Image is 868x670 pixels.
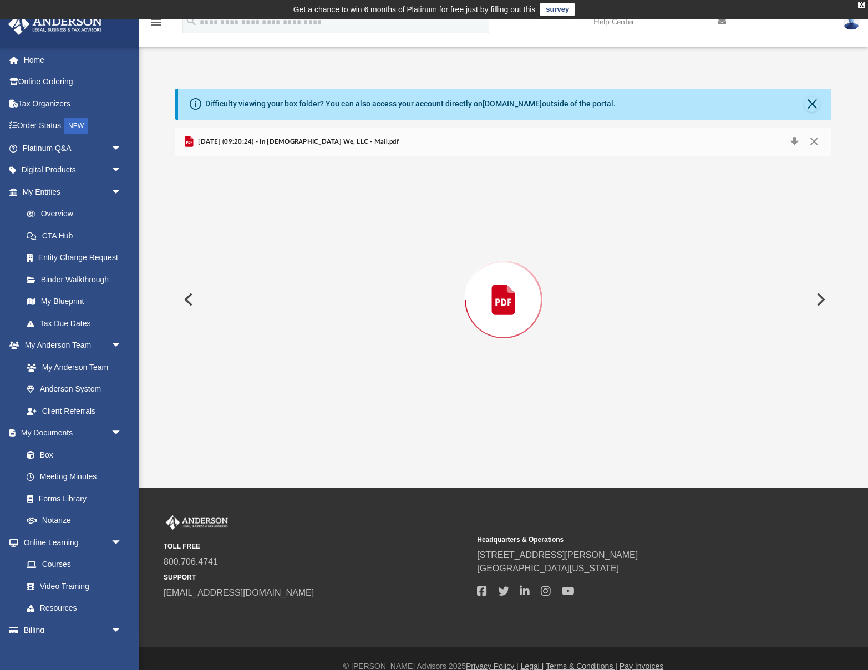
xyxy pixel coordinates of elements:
[196,137,399,147] span: [DATE] (09:20:24) - In [DEMOGRAPHIC_DATA] We, LLC - Mail.pdf
[16,203,139,225] a: Overview
[16,597,133,620] a: Resources
[205,98,616,110] div: Difficulty viewing your box folder? You can also access your account directly on outside of the p...
[8,115,139,138] a: Order StatusNEW
[164,588,314,597] a: [EMAIL_ADDRESS][DOMAIN_NAME]
[808,284,832,315] button: Next File
[540,3,575,16] a: survey
[804,134,824,150] button: Close
[111,619,133,642] span: arrow_drop_down
[111,181,133,204] span: arrow_drop_down
[16,400,133,422] a: Client Referrals
[164,515,230,530] img: Anderson Advisors Platinum Portal
[64,118,88,134] div: NEW
[150,21,163,29] a: menu
[8,137,139,159] a: Platinum Q&Aarrow_drop_down
[16,356,128,378] a: My Anderson Team
[16,444,128,466] a: Box
[8,159,139,181] a: Digital Productsarrow_drop_down
[164,541,469,551] small: TOLL FREE
[8,422,133,444] a: My Documentsarrow_drop_down
[8,531,133,554] a: Online Learningarrow_drop_down
[16,268,139,291] a: Binder Walkthrough
[175,284,200,315] button: Previous File
[16,488,128,510] a: Forms Library
[150,16,163,29] i: menu
[111,334,133,357] span: arrow_drop_down
[16,554,133,576] a: Courses
[477,550,638,560] a: [STREET_ADDRESS][PERSON_NAME]
[175,128,832,443] div: Preview
[5,13,105,35] img: Anderson Advisors Platinum Portal
[483,99,542,108] a: [DOMAIN_NAME]
[111,531,133,554] span: arrow_drop_down
[8,334,133,357] a: My Anderson Teamarrow_drop_down
[784,134,804,150] button: Download
[8,181,139,203] a: My Entitiesarrow_drop_down
[8,49,139,71] a: Home
[16,225,139,247] a: CTA Hub
[164,557,218,566] a: 800.706.4741
[16,312,139,334] a: Tax Due Dates
[843,14,860,30] img: User Pic
[164,572,469,582] small: SUPPORT
[111,422,133,445] span: arrow_drop_down
[16,378,133,400] a: Anderson System
[16,466,133,488] a: Meeting Minutes
[477,535,783,545] small: Headquarters & Operations
[858,2,865,8] div: close
[111,137,133,160] span: arrow_drop_down
[16,247,139,269] a: Entity Change Request
[8,71,139,93] a: Online Ordering
[185,15,197,27] i: search
[8,619,139,641] a: Billingarrow_drop_down
[16,291,133,313] a: My Blueprint
[804,97,820,112] button: Close
[293,3,536,16] div: Get a chance to win 6 months of Platinum for free just by filling out this
[477,564,619,573] a: [GEOGRAPHIC_DATA][US_STATE]
[111,159,133,182] span: arrow_drop_down
[8,93,139,115] a: Tax Organizers
[16,575,128,597] a: Video Training
[16,510,133,532] a: Notarize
